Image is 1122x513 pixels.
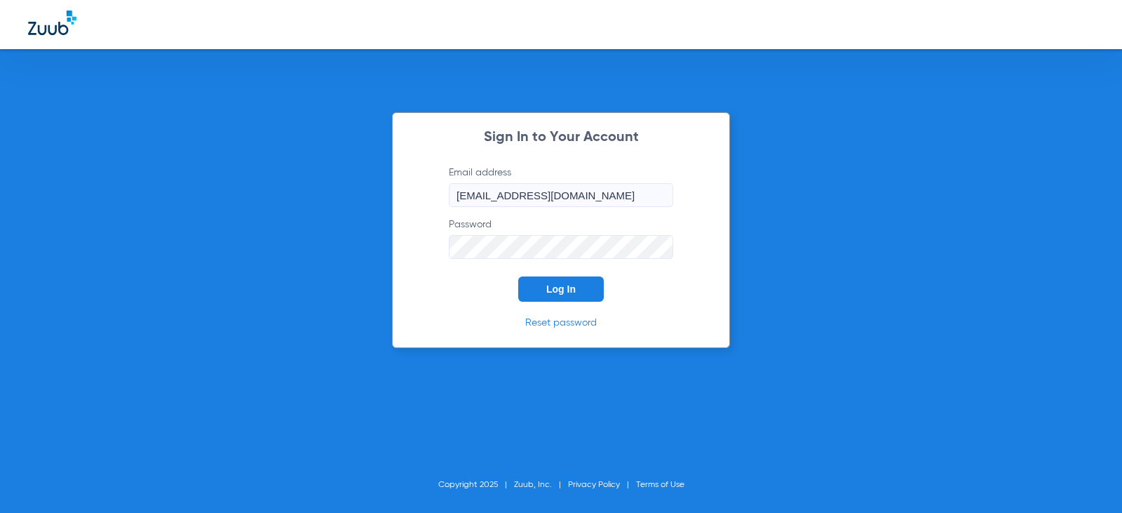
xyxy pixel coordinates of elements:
[518,277,604,302] button: Log In
[28,11,76,35] img: Zuub Logo
[568,481,620,489] a: Privacy Policy
[1052,446,1122,513] iframe: Chat Widget
[449,235,673,259] input: Password
[449,218,673,259] label: Password
[546,284,576,295] span: Log In
[636,481,684,489] a: Terms of Use
[438,478,514,492] li: Copyright 2025
[525,318,597,328] a: Reset password
[449,183,673,207] input: Email address
[514,478,568,492] li: Zuub, Inc.
[428,131,694,145] h2: Sign In to Your Account
[449,166,673,207] label: Email address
